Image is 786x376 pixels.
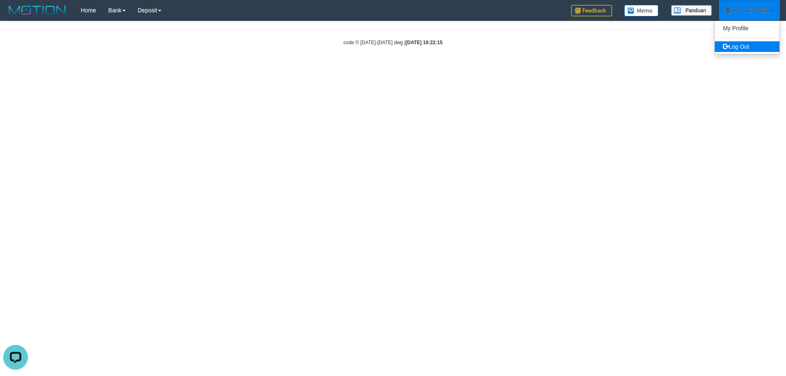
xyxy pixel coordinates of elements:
[406,40,443,45] strong: [DATE] 10:22:15
[671,5,712,16] img: panduan.png
[571,5,612,16] img: Feedback.jpg
[3,3,28,28] button: Open LiveChat chat widget
[715,41,779,52] a: Log Out
[715,23,779,34] a: My Profile
[6,4,68,16] img: MOTION_logo.png
[343,40,443,45] small: code © [DATE]-[DATE] dwg |
[624,5,659,16] img: Button%20Memo.svg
